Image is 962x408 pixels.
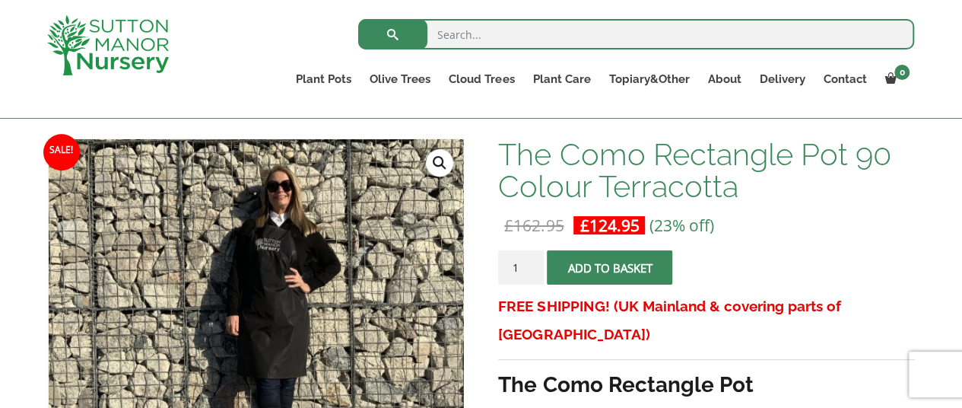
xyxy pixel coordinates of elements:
[875,69,914,90] a: 0
[504,215,513,236] span: £
[523,69,599,90] a: Plant Care
[814,69,875,90] a: Contact
[287,69,360,90] a: Plant Pots
[649,215,713,236] span: (23% off)
[358,19,914,49] input: Search...
[504,215,564,236] bdi: 162.95
[43,134,80,171] span: Sale!
[579,215,589,236] span: £
[547,250,672,285] button: Add to basket
[698,69,750,90] a: About
[498,372,753,397] strong: The Como Rectangle Pot
[894,65,910,80] span: 0
[360,69,440,90] a: Olive Trees
[498,139,914,202] h1: The Como Rectangle Pot 90 Colour Terracotta
[599,69,698,90] a: Topiary&Other
[440,69,523,90] a: Cloud Trees
[426,149,453,177] a: View full-screen image gallery
[498,250,544,285] input: Product quantity
[498,292,914,349] h3: FREE SHIPPING! (UK Mainland & covering parts of [GEOGRAPHIC_DATA])
[47,15,169,75] img: logo
[579,215,639,236] bdi: 124.95
[750,69,814,90] a: Delivery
